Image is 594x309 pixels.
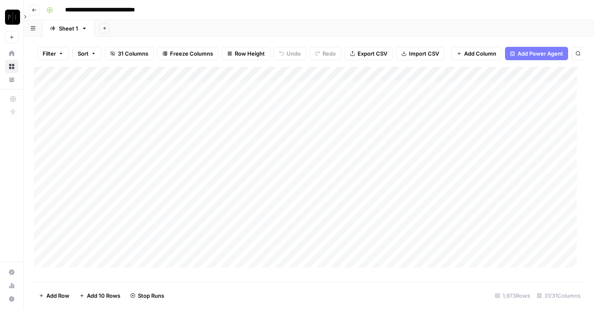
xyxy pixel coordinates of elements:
img: Paragon (Prod) Logo [5,10,20,25]
button: Stop Runs [125,289,169,302]
button: Freeze Columns [157,47,218,60]
span: Add Row [46,291,69,300]
span: Add Power Agent [518,49,563,58]
button: Help + Support [5,292,18,306]
button: Undo [274,47,306,60]
button: Add 10 Rows [74,289,125,302]
button: Import CSV [396,47,444,60]
button: Sort [72,47,102,60]
span: Sort [78,49,89,58]
a: Usage [5,279,18,292]
span: Undo [287,49,301,58]
span: Export CSV [358,49,387,58]
button: Filter [37,47,69,60]
button: 31 Columns [105,47,154,60]
span: Stop Runs [138,291,164,300]
button: Row Height [222,47,270,60]
span: Freeze Columns [170,49,213,58]
div: 31/31 Columns [533,289,584,302]
span: Row Height [235,49,265,58]
button: Add Column [451,47,502,60]
button: Add Power Agent [505,47,568,60]
a: Your Data [5,73,18,86]
a: Browse [5,60,18,73]
span: Import CSV [409,49,439,58]
span: Filter [43,49,56,58]
button: Workspace: Paragon (Prod) [5,7,18,28]
span: Add Column [464,49,496,58]
div: 1,973 Rows [492,289,533,302]
span: Redo [322,49,336,58]
button: Redo [310,47,341,60]
div: Sheet 1 [59,24,78,33]
span: Add 10 Rows [87,291,120,300]
a: Sheet 1 [43,20,94,37]
button: Export CSV [345,47,393,60]
span: 31 Columns [118,49,148,58]
a: Settings [5,266,18,279]
button: Add Row [34,289,74,302]
a: Home [5,47,18,60]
